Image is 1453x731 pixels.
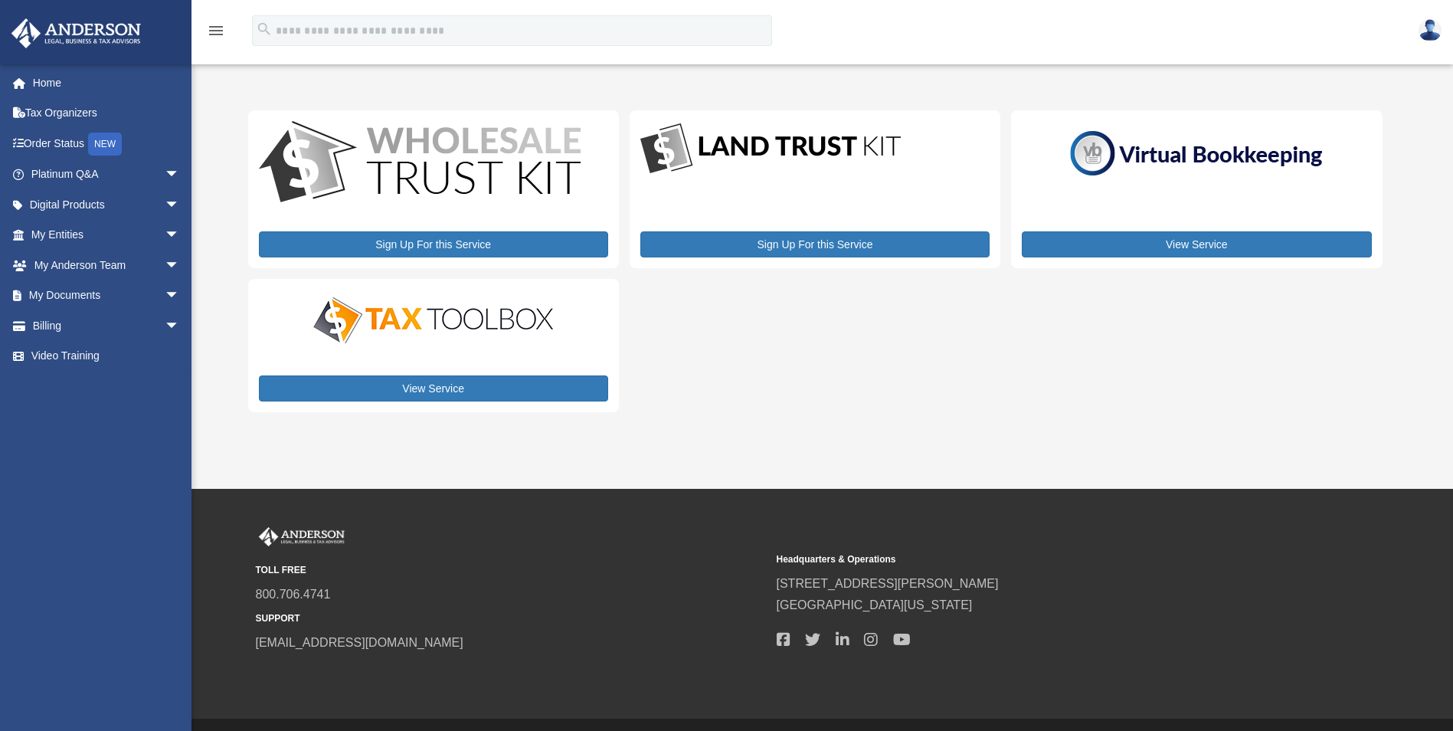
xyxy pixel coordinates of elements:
[777,598,973,611] a: [GEOGRAPHIC_DATA][US_STATE]
[11,341,203,372] a: Video Training
[259,231,608,257] a: Sign Up For this Service
[11,250,203,280] a: My Anderson Teamarrow_drop_down
[259,121,581,206] img: WS-Trust-Kit-lgo-1.jpg
[777,552,1287,568] small: Headquarters & Operations
[88,133,122,156] div: NEW
[256,21,273,38] i: search
[11,220,203,251] a: My Entitiesarrow_drop_down
[165,280,195,312] span: arrow_drop_down
[259,375,608,402] a: View Service
[256,562,766,579] small: TOLL FREE
[256,527,348,547] img: Anderson Advisors Platinum Portal
[11,159,203,190] a: Platinum Q&Aarrow_drop_down
[11,98,203,129] a: Tax Organizers
[165,159,195,191] span: arrow_drop_down
[1419,19,1442,41] img: User Pic
[7,18,146,48] img: Anderson Advisors Platinum Portal
[1022,231,1371,257] a: View Service
[256,636,463,649] a: [EMAIL_ADDRESS][DOMAIN_NAME]
[11,310,203,341] a: Billingarrow_drop_down
[165,189,195,221] span: arrow_drop_down
[207,21,225,40] i: menu
[777,577,999,590] a: [STREET_ADDRESS][PERSON_NAME]
[207,27,225,40] a: menu
[165,250,195,281] span: arrow_drop_down
[256,611,766,627] small: SUPPORT
[11,128,203,159] a: Order StatusNEW
[11,67,203,98] a: Home
[256,588,331,601] a: 800.706.4741
[11,189,195,220] a: Digital Productsarrow_drop_down
[11,280,203,311] a: My Documentsarrow_drop_down
[165,220,195,251] span: arrow_drop_down
[640,231,990,257] a: Sign Up For this Service
[165,310,195,342] span: arrow_drop_down
[640,121,901,177] img: LandTrust_lgo-1.jpg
